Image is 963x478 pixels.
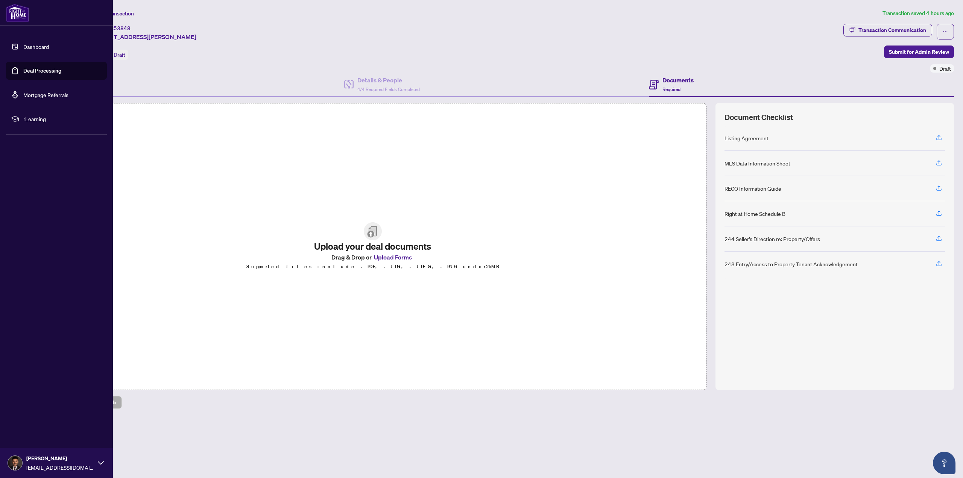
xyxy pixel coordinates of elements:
[882,9,954,18] article: Transaction saved 4 hours ago
[8,456,22,470] img: Profile Icon
[884,46,954,58] button: Submit for Admin Review
[94,10,134,17] span: View Transaction
[23,67,61,74] a: Deal Processing
[246,262,499,271] p: Supported files include .PDF, .JPG, .JPEG, .PNG under 25 MB
[725,159,790,167] div: MLS Data Information Sheet
[23,91,68,98] a: Mortgage Referrals
[725,112,793,123] span: Document Checklist
[889,46,949,58] span: Submit for Admin Review
[943,29,948,34] span: ellipsis
[240,216,505,277] span: File UploadUpload your deal documentsDrag & Drop orUpload FormsSupported files include .PDF, .JPG...
[26,463,94,472] span: [EMAIL_ADDRESS][DOMAIN_NAME]
[357,76,420,85] h4: Details & People
[725,209,785,218] div: Right at Home Schedule B
[93,32,196,41] span: [STREET_ADDRESS][PERSON_NAME]
[662,86,680,92] span: Required
[357,86,420,92] span: 4/4 Required Fields Completed
[725,184,781,193] div: RECO Information Guide
[6,4,29,22] img: logo
[725,260,858,268] div: 248 Entry/Access to Property Tenant Acknowledgement
[114,25,131,32] span: 53848
[246,240,499,252] h2: Upload your deal documents
[858,24,926,36] div: Transaction Communication
[372,252,414,262] button: Upload Forms
[364,222,382,240] img: File Upload
[26,454,94,463] span: [PERSON_NAME]
[843,24,932,36] button: Transaction Communication
[114,52,125,58] span: Draft
[933,452,955,474] button: Open asap
[23,43,49,50] a: Dashboard
[23,115,102,123] span: rLearning
[725,134,769,142] div: Listing Agreement
[662,76,694,85] h4: Documents
[939,64,951,73] span: Draft
[331,252,414,262] span: Drag & Drop or
[725,235,820,243] div: 244 Seller’s Direction re: Property/Offers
